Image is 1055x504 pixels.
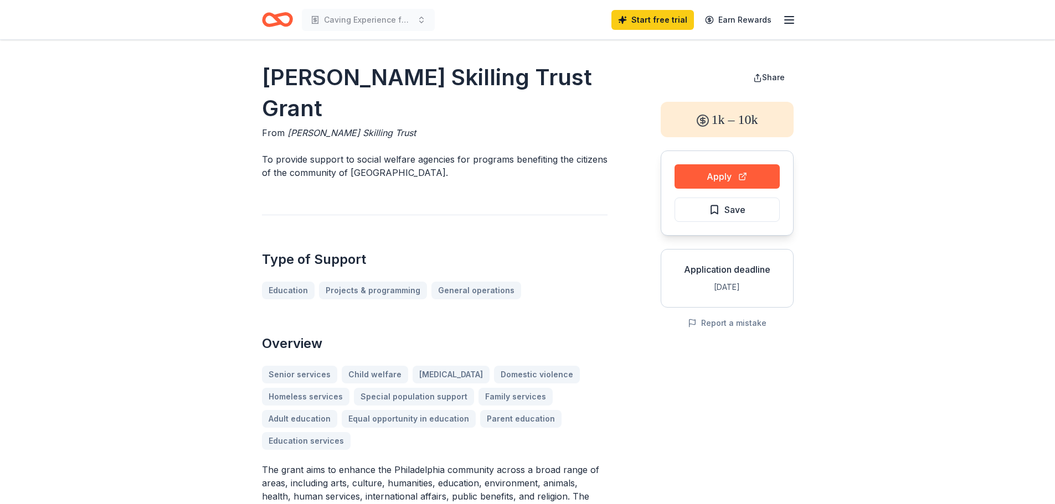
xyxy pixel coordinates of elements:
[262,62,608,124] h1: [PERSON_NAME] Skilling Trust Grant
[262,251,608,268] h2: Type of Support
[688,316,766,330] button: Report a mistake
[670,263,784,276] div: Application deadline
[744,66,794,89] button: Share
[762,72,785,82] span: Share
[262,7,293,33] a: Home
[287,127,416,138] span: [PERSON_NAME] Skilling Trust
[319,282,427,299] a: Projects & programming
[670,280,784,294] div: [DATE]
[698,10,778,30] a: Earn Rewards
[262,335,608,352] h2: Overview
[431,282,521,299] a: General operations
[262,126,608,139] div: From
[302,9,435,31] button: Caving Experience for Urban Teens
[324,13,413,27] span: Caving Experience for Urban Teens
[675,198,780,222] button: Save
[262,153,608,179] p: To provide support to social welfare agencies for programs benefiting the citizens of the communi...
[611,10,694,30] a: Start free trial
[675,164,780,189] button: Apply
[661,102,794,137] div: 1k – 10k
[724,202,745,217] span: Save
[262,282,315,299] a: Education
